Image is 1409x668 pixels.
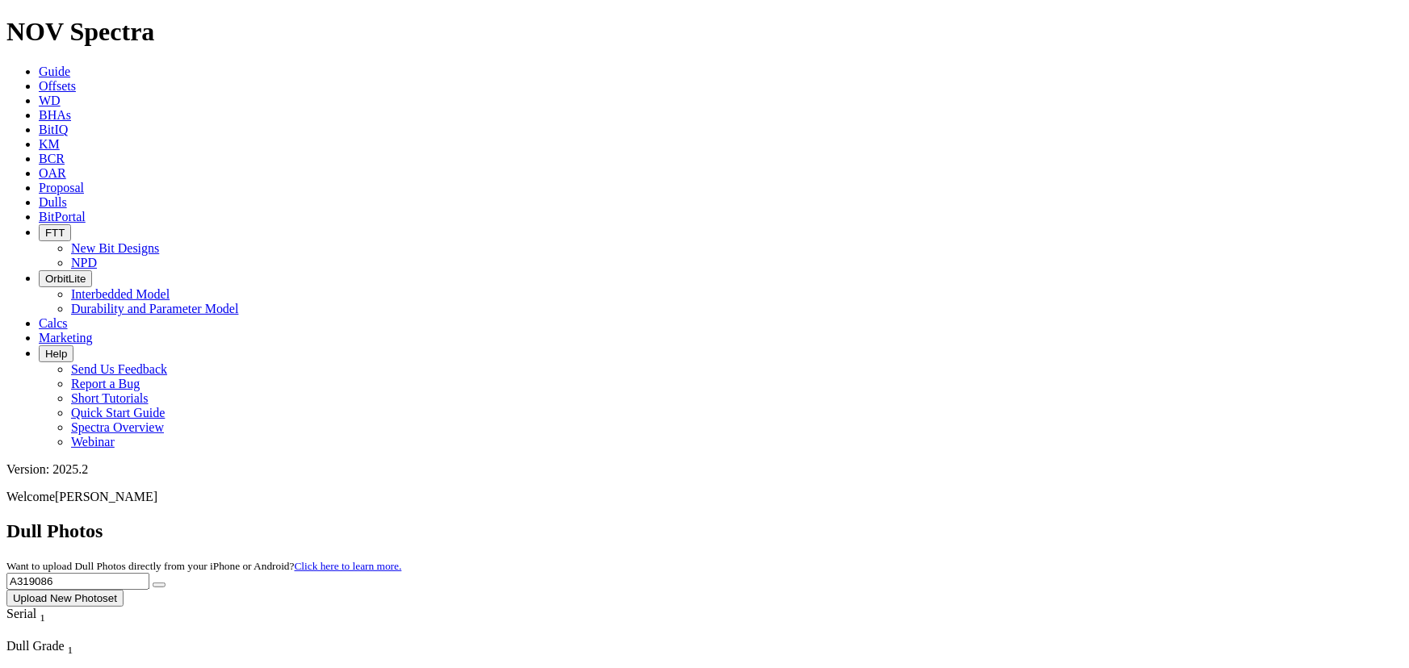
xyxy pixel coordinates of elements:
[6,607,36,620] span: Serial
[45,227,65,239] span: FTT
[39,181,84,194] a: Proposal
[68,644,73,656] sub: 1
[39,345,73,362] button: Help
[71,287,170,301] a: Interbedded Model
[6,639,65,653] span: Dull Grade
[39,79,76,93] a: Offsets
[6,624,75,639] div: Column Menu
[71,241,159,255] a: New Bit Designs
[39,65,70,78] a: Guide
[40,612,45,624] sub: 1
[6,639,120,657] div: Dull Grade Sort None
[39,123,68,136] a: BitIQ
[6,462,1403,477] div: Version: 2025.2
[71,435,115,449] a: Webinar
[6,573,149,590] input: Search Serial Number
[6,490,1403,504] p: Welcome
[39,270,92,287] button: OrbitLite
[39,108,71,122] a: BHAs
[39,316,68,330] a: Calcs
[55,490,157,503] span: [PERSON_NAME]
[6,520,1403,542] h2: Dull Photos
[295,560,402,572] a: Click here to learn more.
[39,224,71,241] button: FTT
[39,94,61,107] a: WD
[45,348,67,360] span: Help
[6,560,401,572] small: Want to upload Dull Photos directly from your iPhone or Android?
[39,152,65,165] a: BCR
[6,607,75,624] div: Serial Sort None
[68,639,73,653] span: Sort None
[39,195,67,209] a: Dulls
[71,256,97,269] a: NPD
[40,607,45,620] span: Sort None
[71,377,140,390] a: Report a Bug
[71,420,164,434] a: Spectra Overview
[39,137,60,151] a: KM
[6,17,1403,47] h1: NOV Spectra
[71,362,167,376] a: Send Us Feedback
[45,273,86,285] span: OrbitLite
[6,590,124,607] button: Upload New Photoset
[39,166,66,180] a: OAR
[39,331,93,344] a: Marketing
[6,607,75,639] div: Sort None
[71,406,165,420] a: Quick Start Guide
[71,391,149,405] a: Short Tutorials
[71,302,239,315] a: Durability and Parameter Model
[39,210,86,223] a: BitPortal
